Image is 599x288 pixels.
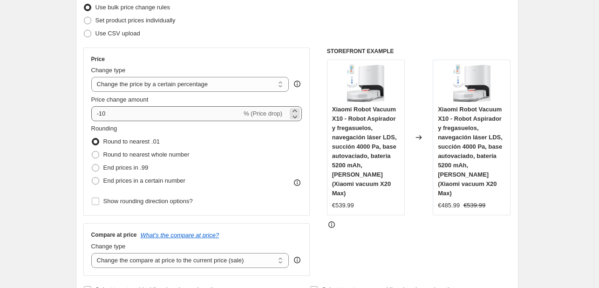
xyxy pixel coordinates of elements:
h3: Compare at price [91,231,137,239]
button: What's the compare at price? [141,232,219,239]
span: Change type [91,243,126,250]
div: help [293,79,302,89]
span: Xiaomi Robot Vacuum X10 - Robot Aspirador y fregasuelos, navegación láser LDS, succión 4000 Pa, b... [332,106,397,197]
span: End prices in .99 [103,164,149,171]
span: Price change amount [91,96,149,103]
h6: STOREFRONT EXAMPLE [327,48,511,55]
div: €485.99 [438,201,460,210]
img: 615Gf0wrRSL._AC_SL1080_80x.jpg [453,65,490,102]
span: Round to nearest whole number [103,151,190,158]
span: Change type [91,67,126,74]
img: 615Gf0wrRSL._AC_SL1080_80x.jpg [347,65,384,102]
span: Use bulk price change rules [95,4,170,11]
h3: Price [91,55,105,63]
span: Show rounding direction options? [103,198,193,205]
strike: €539.99 [463,201,485,210]
span: Xiaomi Robot Vacuum X10 - Robot Aspirador y fregasuelos, navegación láser LDS, succión 4000 Pa, b... [438,106,503,197]
span: Round to nearest .01 [103,138,160,145]
span: Use CSV upload [95,30,140,37]
span: Rounding [91,125,117,132]
span: Set product prices individually [95,17,176,24]
div: €539.99 [332,201,354,210]
div: help [293,255,302,265]
input: -15 [91,106,242,121]
span: End prices in a certain number [103,177,185,184]
span: % (Price drop) [244,110,282,117]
